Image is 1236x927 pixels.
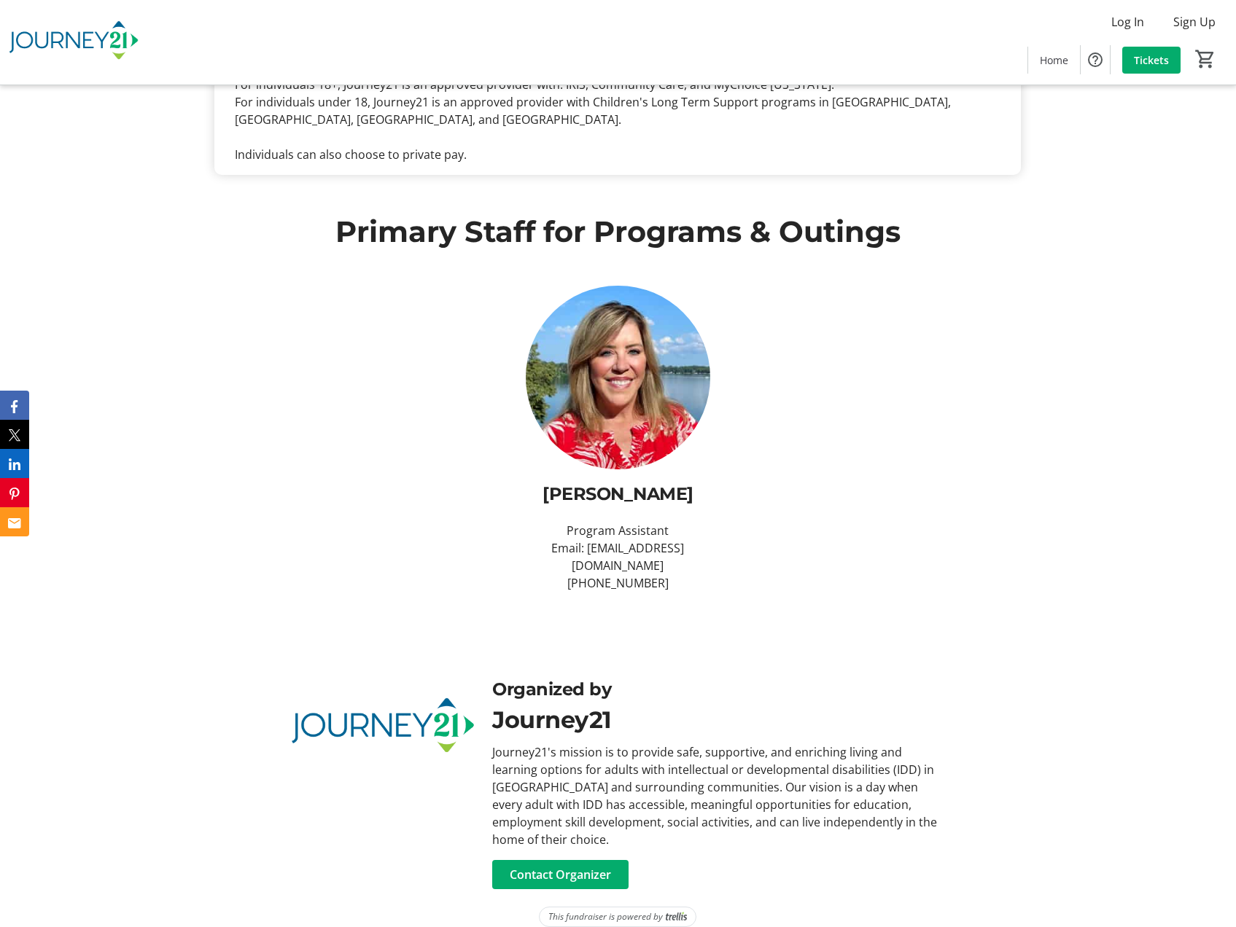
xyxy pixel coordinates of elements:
span: This fundraiser is powered by [548,910,663,923]
span: Tickets [1134,52,1169,68]
div: Organized by [492,676,945,703]
span: Log In [1111,13,1144,31]
span: Sign Up [1173,13,1216,31]
div: Journey21's mission is to provide safe, supportive, and enriching living and learning options for... [492,743,945,848]
p: [PERSON_NAME] [526,481,710,507]
p: Email: [EMAIL_ADDRESS][DOMAIN_NAME] [526,539,710,574]
img: Journey21's Logo [9,6,139,79]
img: Image of <p>Nancy Berry</p> [526,286,710,469]
p: For individuals under 18, Journey21 is an approved provider with Children's Long Term Support pro... [235,93,1000,128]
div: Journey21 [492,703,945,738]
p: Program Assistant [526,522,710,539]
button: Log In [1100,10,1156,34]
button: Sign Up [1162,10,1227,34]
a: Home [1028,47,1080,74]
p: [PHONE_NUMBER] [526,574,710,592]
span: Contact Organizer [510,866,611,883]
p: Primary Staff for Programs & Outings [223,210,1012,254]
a: Tickets [1122,47,1181,74]
p: Individuals can also choose to private pay. [235,146,1000,163]
button: Cart [1192,46,1218,72]
span: Home [1040,52,1068,68]
img: Journey21 logo [291,676,475,780]
img: Trellis Logo [666,912,687,922]
button: Contact Organizer [492,860,629,889]
button: Help [1081,45,1110,74]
